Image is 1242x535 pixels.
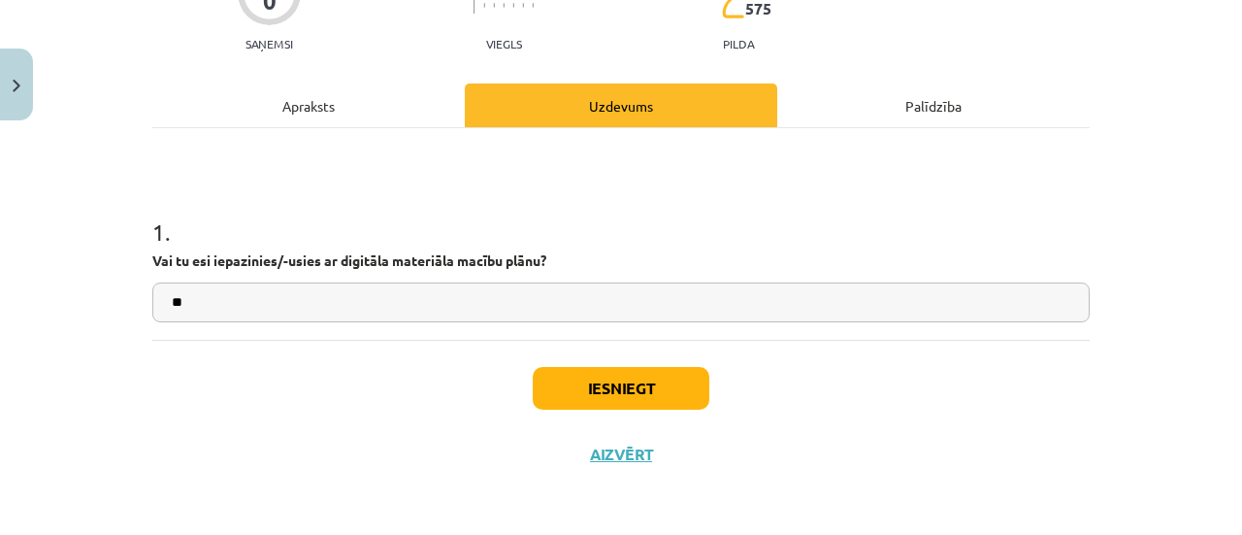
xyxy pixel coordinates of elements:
img: icon-short-line-57e1e144782c952c97e751825c79c345078a6d821885a25fce030b3d8c18986b.svg [503,3,505,8]
img: icon-short-line-57e1e144782c952c97e751825c79c345078a6d821885a25fce030b3d8c18986b.svg [512,3,514,8]
img: icon-short-line-57e1e144782c952c97e751825c79c345078a6d821885a25fce030b3d8c18986b.svg [483,3,485,8]
div: Apraksts [152,84,465,127]
div: Uzdevums [465,84,777,127]
h1: 1 . [152,184,1090,245]
p: pilda [723,37,754,50]
p: Viegls [486,37,522,50]
p: Saņemsi [238,37,301,50]
img: icon-short-line-57e1e144782c952c97e751825c79c345078a6d821885a25fce030b3d8c18986b.svg [532,3,534,8]
img: icon-short-line-57e1e144782c952c97e751825c79c345078a6d821885a25fce030b3d8c18986b.svg [493,3,495,8]
img: icon-short-line-57e1e144782c952c97e751825c79c345078a6d821885a25fce030b3d8c18986b.svg [522,3,524,8]
strong: Vai tu esi iepazinies/-usies ar digitāla materiāla macību plānu? [152,251,546,269]
button: Aizvērt [584,445,658,464]
img: icon-close-lesson-0947bae3869378f0d4975bcd49f059093ad1ed9edebbc8119c70593378902aed.svg [13,80,20,92]
button: Iesniegt [533,367,709,410]
div: Palīdzība [777,84,1090,127]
